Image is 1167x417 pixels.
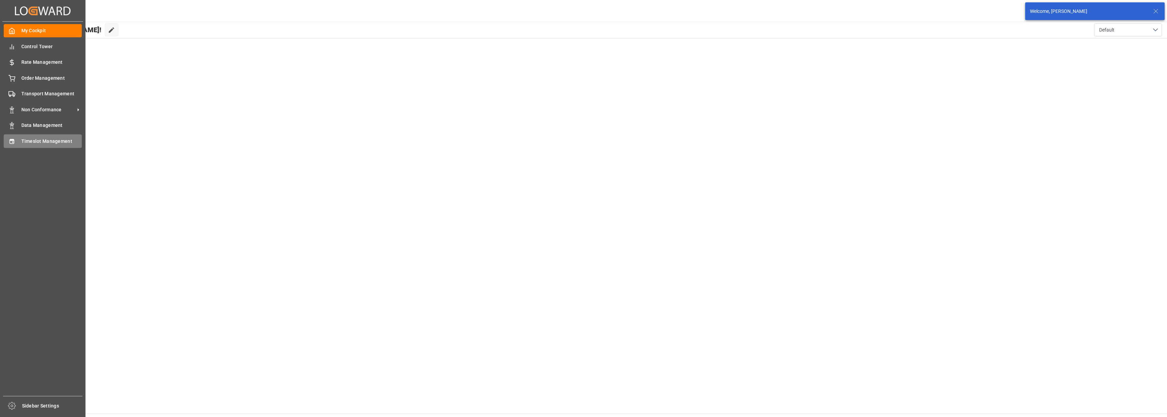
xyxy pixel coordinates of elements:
[21,59,82,66] span: Rate Management
[4,24,82,37] a: My Cockpit
[4,134,82,148] a: Timeslot Management
[22,402,83,410] span: Sidebar Settings
[21,27,82,34] span: My Cockpit
[21,122,82,129] span: Data Management
[4,119,82,132] a: Data Management
[4,87,82,100] a: Transport Management
[1099,26,1114,34] span: Default
[21,43,82,50] span: Control Tower
[1030,8,1147,15] div: Welcome, [PERSON_NAME]
[1094,23,1162,36] button: open menu
[21,106,75,113] span: Non Conformance
[4,71,82,84] a: Order Management
[4,40,82,53] a: Control Tower
[21,75,82,82] span: Order Management
[21,90,82,97] span: Transport Management
[21,138,82,145] span: Timeslot Management
[28,23,101,36] span: Hello [PERSON_NAME]!
[4,56,82,69] a: Rate Management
